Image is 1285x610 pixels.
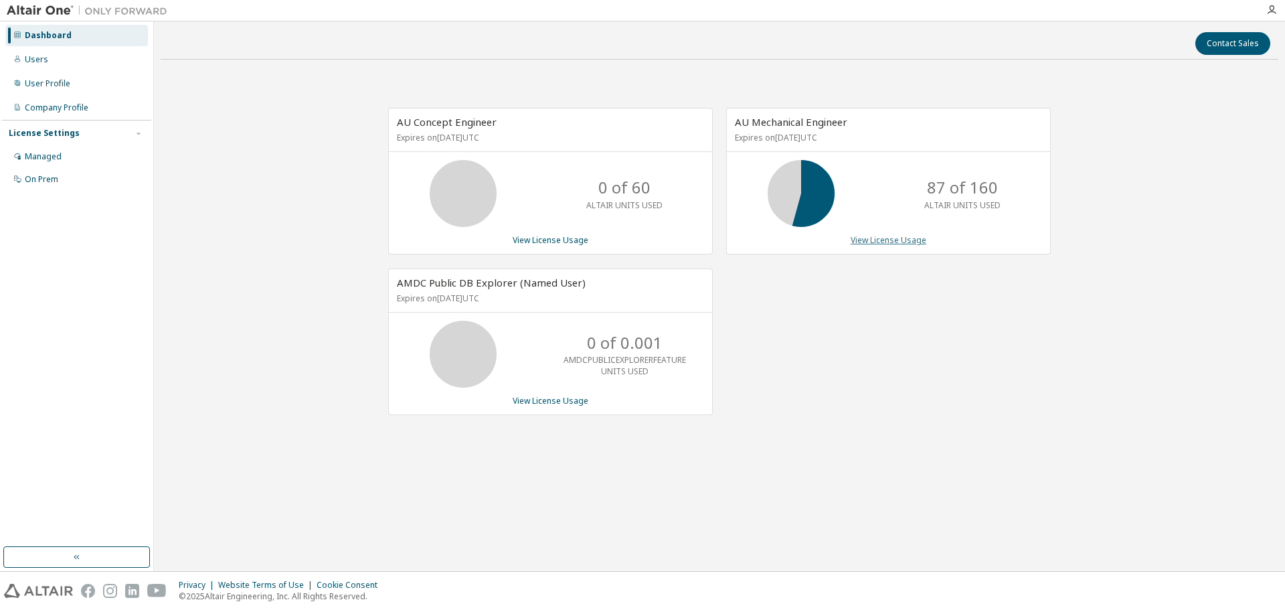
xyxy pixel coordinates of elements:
[513,234,588,246] a: View License Usage
[924,200,1001,211] p: ALTAIR UNITS USED
[25,78,70,89] div: User Profile
[397,293,701,304] p: Expires on [DATE] UTC
[564,354,686,377] p: AMDCPUBLICEXPLORERFEATURE UNITS USED
[598,176,651,199] p: 0 of 60
[586,200,663,211] p: ALTAIR UNITS USED
[397,132,701,143] p: Expires on [DATE] UTC
[147,584,167,598] img: youtube.svg
[4,584,73,598] img: altair_logo.svg
[103,584,117,598] img: instagram.svg
[317,580,385,591] div: Cookie Consent
[1195,32,1270,55] button: Contact Sales
[397,276,586,289] span: AMDC Public DB Explorer (Named User)
[81,584,95,598] img: facebook.svg
[179,580,218,591] div: Privacy
[735,115,847,129] span: AU Mechanical Engineer
[513,395,588,406] a: View License Usage
[125,584,139,598] img: linkedin.svg
[25,174,58,185] div: On Prem
[179,591,385,602] p: © 2025 Altair Engineering, Inc. All Rights Reserved.
[9,128,80,139] div: License Settings
[587,331,663,354] p: 0 of 0.001
[218,580,317,591] div: Website Terms of Use
[927,176,998,199] p: 87 of 160
[25,30,72,41] div: Dashboard
[25,54,48,65] div: Users
[25,102,88,113] div: Company Profile
[25,151,62,162] div: Managed
[7,4,174,17] img: Altair One
[735,132,1039,143] p: Expires on [DATE] UTC
[851,234,926,246] a: View License Usage
[397,115,497,129] span: AU Concept Engineer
